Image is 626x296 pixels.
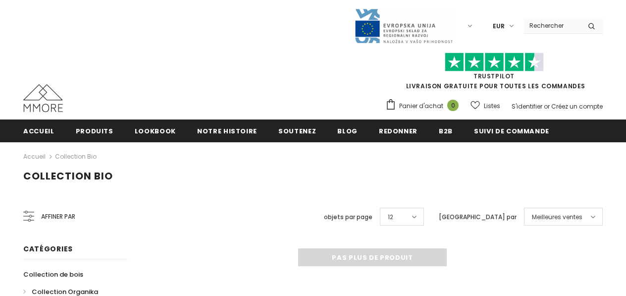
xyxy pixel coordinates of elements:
a: Javni Razpis [354,21,453,30]
span: Produits [76,126,113,136]
a: Suivi de commande [474,119,549,142]
a: Collection Bio [55,152,97,161]
a: Accueil [23,119,54,142]
span: or [544,102,550,111]
a: Listes [470,97,500,115]
img: Faites confiance aux étoiles pilotes [445,53,544,72]
span: Lookbook [135,126,176,136]
a: B2B [439,119,453,142]
img: Cas MMORE [23,84,63,112]
a: Accueil [23,151,46,163]
span: B2B [439,126,453,136]
a: TrustPilot [473,72,515,80]
span: LIVRAISON GRATUITE POUR TOUTES LES COMMANDES [385,57,603,90]
a: S'identifier [512,102,542,111]
span: Catégories [23,244,73,254]
span: Collection de bois [23,270,83,279]
span: Panier d'achat [399,101,443,111]
a: Redonner [379,119,417,142]
span: Collection Bio [23,169,113,183]
label: objets par page [324,212,372,222]
a: Créez un compte [551,102,603,111]
a: soutenez [278,119,316,142]
img: Javni Razpis [354,8,453,44]
a: Blog [337,119,358,142]
a: Notre histoire [197,119,257,142]
a: Lookbook [135,119,176,142]
span: Meilleures ventes [532,212,582,222]
span: Notre histoire [197,126,257,136]
span: soutenez [278,126,316,136]
span: 0 [447,100,459,111]
span: Affiner par [41,211,75,222]
a: Panier d'achat 0 [385,99,464,114]
a: Produits [76,119,113,142]
a: Collection de bois [23,266,83,283]
span: Redonner [379,126,417,136]
input: Search Site [523,18,580,33]
span: Accueil [23,126,54,136]
span: Suivi de commande [474,126,549,136]
span: Blog [337,126,358,136]
span: Listes [484,101,500,111]
span: 12 [388,212,393,222]
span: EUR [493,21,505,31]
label: [GEOGRAPHIC_DATA] par [439,212,517,222]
